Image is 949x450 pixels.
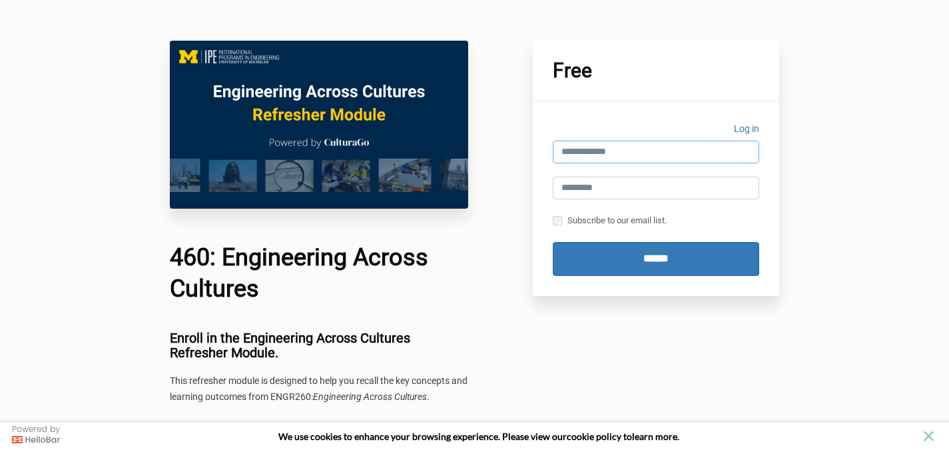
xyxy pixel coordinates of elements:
h3: Enroll in the Engineering Across Cultures Refresher Module. [170,331,468,360]
input: Subscribe to our email list. [553,216,562,225]
label: Subscribe to our email list. [553,213,667,228]
h1: Free [553,61,759,81]
button: close [920,428,937,445]
span: Each section recaps the main takeaways and insights presented throughout [170,421,434,447]
span: This refresher module is designed to help you recall the key concepts and learning outcomes from ... [170,375,468,402]
h1: 460: Engineering Across Cultures [170,242,468,305]
strong: to [623,431,632,442]
span: We use cookies to enhance your browsing experience. Please view our [278,431,567,442]
img: c0f10fc-c575-6ff0-c716-7a6e5a06d1b5_EAC_460_Main_Image.png [170,41,468,209]
a: Log in [734,121,759,141]
span: . [427,391,430,402]
a: cookie policy [567,431,621,442]
span: Engineering Across Cultures [313,391,427,402]
span: learn more. [632,431,679,442]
